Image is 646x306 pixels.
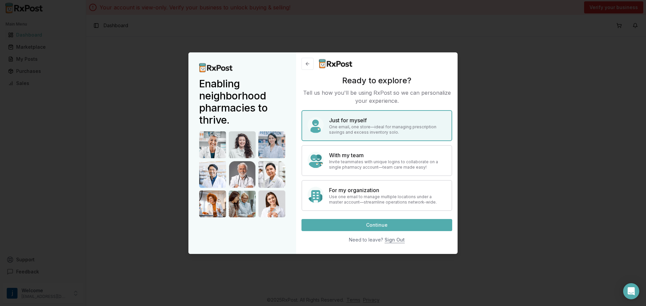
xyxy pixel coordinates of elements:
[301,89,452,105] p: Tell us how you'll be using RxPost so we can personalize your experience.
[258,190,285,217] img: Doctor 9
[385,234,405,246] button: Sign Out
[308,117,324,133] img: Myself
[199,161,226,188] img: Doctor 4
[229,190,256,217] img: Doctor 8
[308,152,324,168] img: Team
[329,159,446,170] p: Invite teammates with unique logins to collaborate on a single pharmacy account—team care made easy!
[319,59,353,68] img: RxPost Logo
[199,78,285,126] h2: Enabling neighborhood pharmacies to thrive.
[329,186,446,194] h4: For my organization
[308,187,324,203] img: Organization
[301,219,452,231] button: Continue
[329,151,446,159] h4: With my team
[329,116,446,124] h4: Just for myself
[199,190,226,217] img: Doctor 7
[258,161,285,188] img: Doctor 6
[229,161,256,188] img: Doctor 5
[258,131,285,158] img: Doctor 3
[329,124,446,135] p: One email, one store—ideal for managing prescription savings and excess inventory solo.
[199,63,233,72] img: RxPost Logo
[229,131,256,158] img: Doctor 2
[301,75,452,86] h3: Ready to explore?
[329,194,446,205] p: Use one email to manage multiple locations under a master account—streamline operations network-w...
[199,131,226,158] img: Doctor 1
[349,236,383,243] div: Need to leave?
